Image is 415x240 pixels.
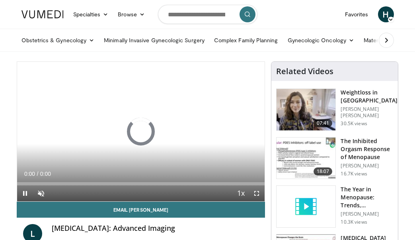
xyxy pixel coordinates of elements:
span: / [37,171,39,177]
span: 07:41 [314,119,333,127]
a: Complex Family Planning [209,32,283,48]
a: Obstetrics & Gynecology [17,32,99,48]
h3: Weightloss in [GEOGRAPHIC_DATA] [341,89,397,104]
p: [PERSON_NAME] [341,163,393,169]
video-js: Video Player [17,62,265,201]
p: [PERSON_NAME] [341,211,393,217]
a: Email [PERSON_NAME] [17,202,265,218]
h3: The Inhibited Orgasm Response of Menopause [341,137,393,161]
h3: The Year in Menopause: Trends, Controversies & Future Directions [341,185,393,209]
a: The Year in Menopause: Trends, Controversies & Future Directions [PERSON_NAME] 10.3K views [276,185,393,228]
p: 30.5K views [341,120,367,127]
span: 0:00 [40,171,51,177]
a: H [378,6,394,22]
img: 9983fed1-7565-45be-8934-aef1103ce6e2.150x105_q85_crop-smart_upscale.jpg [277,89,335,130]
input: Search topics, interventions [158,5,257,24]
a: 18:07 The Inhibited Orgasm Response of Menopause [PERSON_NAME] 16.7K views [276,137,393,179]
a: Gynecologic Oncology [283,32,359,48]
button: Playback Rate [233,185,249,201]
div: Progress Bar [17,182,265,185]
img: 283c0f17-5e2d-42ba-a87c-168d447cdba4.150x105_q85_crop-smart_upscale.jpg [277,138,335,179]
p: 16.7K views [341,171,367,177]
a: Browse [113,6,150,22]
button: Unmute [33,185,49,201]
span: 18:07 [314,167,333,175]
a: 07:41 Weightloss in [GEOGRAPHIC_DATA] [PERSON_NAME] [PERSON_NAME] 30.5K views [276,89,393,131]
span: 0:00 [24,171,35,177]
a: Favorites [340,6,373,22]
h4: [MEDICAL_DATA]: Advanced Imaging [52,224,259,233]
a: Minimally Invasive Gynecologic Surgery [99,32,209,48]
button: Fullscreen [249,185,265,201]
h4: Related Videos [276,67,333,76]
img: video_placeholder_short.svg [277,186,335,227]
p: [PERSON_NAME] [PERSON_NAME] [341,106,397,119]
img: VuMedi Logo [21,10,64,18]
p: 10.3K views [341,219,367,225]
a: Specialties [68,6,113,22]
button: Pause [17,185,33,201]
